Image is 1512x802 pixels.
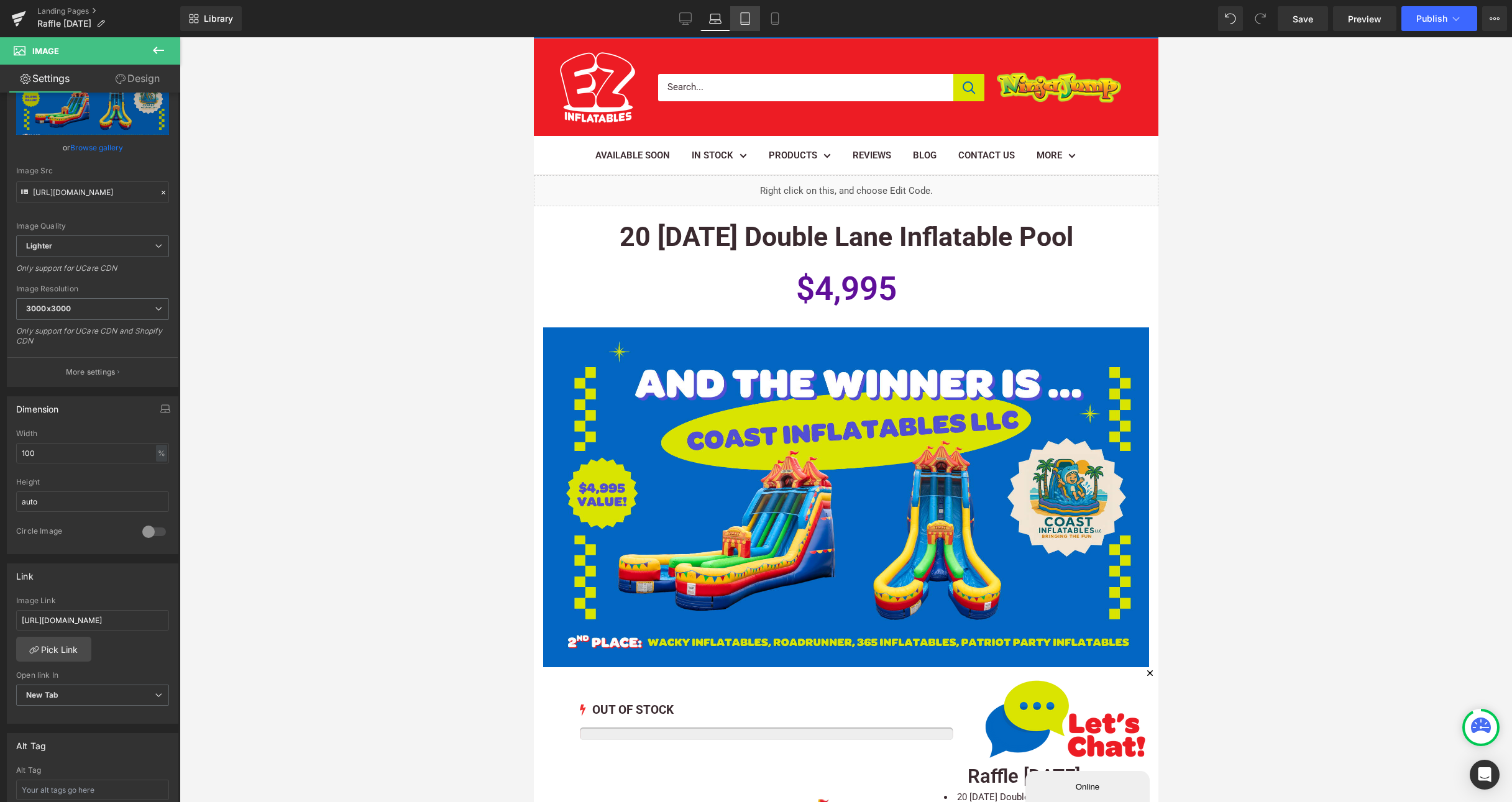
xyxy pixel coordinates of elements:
[16,610,169,631] input: https://your-shop.myshopify.com
[1293,12,1313,25] span: Save
[16,734,46,751] div: Alt Tag
[66,367,116,378] p: More settings
[16,766,169,775] div: Alt Tag
[16,285,169,293] div: Image Resolution
[16,596,169,605] div: Image Link
[37,19,91,29] span: Raffle [DATE]
[700,6,730,31] a: Laptop
[204,13,233,24] span: Library
[16,429,169,438] div: Width
[32,46,59,56] span: Image
[438,631,625,765] iframe: chat widget
[93,65,183,93] a: Design
[1218,6,1243,31] button: Undo
[534,37,1158,802] iframe: To enrich screen reader interactions, please activate Accessibility in Grammarly extension settings
[760,6,790,31] a: Mobile
[16,564,34,581] div: Link
[16,780,169,800] input: Your alt tags go here
[16,671,169,680] div: Open link In
[16,181,169,203] input: Link
[16,637,91,662] a: Pick Link
[1248,6,1273,31] button: Redo
[26,241,52,250] b: Lighter
[16,526,130,539] div: Circle Image
[9,14,115,23] div: Online
[1401,6,1477,31] button: Publish
[410,751,569,786] li: 20 [DATE] Double Lane Inflatable Pool Water Slide-WS2001IP
[1482,6,1507,31] button: More
[26,690,58,699] b: New Tab
[1348,12,1381,25] span: Preview
[16,141,169,154] div: or
[180,6,242,31] a: New Library
[16,166,169,175] div: Image Src
[156,445,167,462] div: %
[1416,14,1447,24] span: Publish
[1333,6,1396,31] a: Preview
[16,478,169,486] div: Height
[671,6,700,31] a: Desktop
[16,222,169,230] div: Image Quality
[70,137,123,158] a: Browse gallery
[26,304,71,313] b: 3000x3000
[7,357,178,386] button: More settings
[16,397,59,414] div: Dimension
[37,6,180,16] a: Landing Pages
[1470,760,1500,790] div: Open Intercom Messenger
[16,491,169,512] input: auto
[16,443,169,463] input: auto
[16,326,169,354] div: Only support for UCare CDN and Shopify CDN
[16,263,169,281] div: Only support for UCare CDN
[730,6,760,31] a: Tablet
